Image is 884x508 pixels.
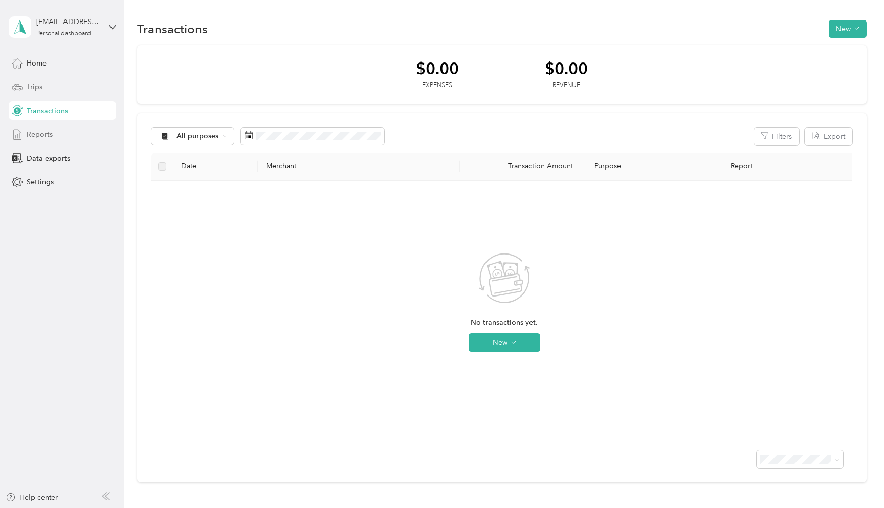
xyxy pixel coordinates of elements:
span: Data exports [27,153,70,164]
th: Report [722,153,857,181]
div: Revenue [545,81,588,90]
th: Date [173,153,258,181]
span: Home [27,58,47,69]
iframe: Everlance-gr Chat Button Frame [827,451,884,508]
span: No transactions yet. [471,317,538,328]
span: Reports [27,129,53,140]
button: Help center [6,492,58,503]
span: Transactions [27,105,68,116]
div: $0.00 [545,59,588,77]
button: New [829,20,867,38]
div: $0.00 [416,59,459,77]
span: All purposes [176,133,219,140]
th: Transaction Amount [460,153,581,181]
div: Personal dashboard [36,31,91,37]
span: Trips [27,81,42,92]
div: [EMAIL_ADDRESS][DOMAIN_NAME] [36,16,100,27]
button: Filters [754,128,799,145]
button: New [469,333,540,352]
span: Settings [27,177,54,187]
th: Merchant [258,153,460,181]
div: Expenses [416,81,459,90]
span: Purpose [589,162,622,171]
button: Export [805,128,852,145]
h1: Transactions [137,24,208,34]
